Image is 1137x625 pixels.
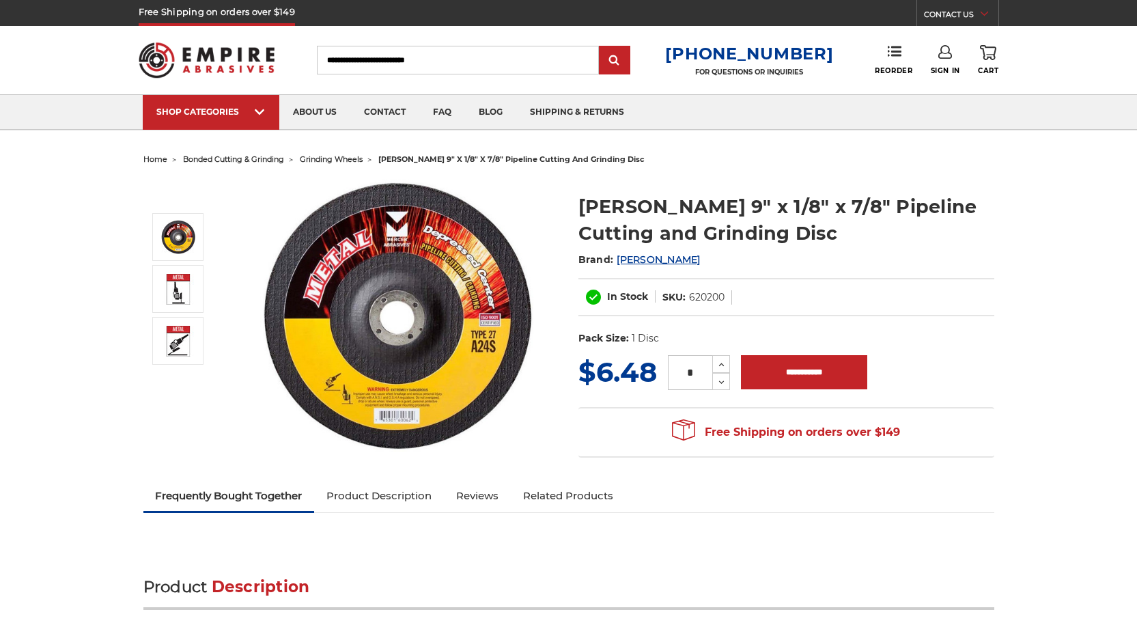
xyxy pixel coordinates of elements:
input: Submit [601,47,628,74]
a: grinding wheels [300,154,363,164]
dd: 1 Disc [632,331,659,346]
img: Mercer 9" x 1/8" x 7/8" Pipeline Cutting and Grinding Disc [161,326,195,357]
img: Mercer 9" x 1/8" x 7/8" Pipeline Cutting and Grinding Disc [161,274,195,305]
a: contact [350,95,419,130]
a: Product Description [314,481,444,511]
dt: SKU: [662,290,686,305]
h1: [PERSON_NAME] 9" x 1/8" x 7/8" Pipeline Cutting and Grinding Disc [578,193,994,247]
span: Free Shipping on orders over $149 [672,419,900,446]
a: Frequently Bought Together [143,481,315,511]
span: Product [143,577,208,596]
span: Reorder [875,66,912,75]
a: CONTACT US [924,7,998,26]
img: Mercer 9" x 1/8" x 7/8 Cutting and Light Grinding Wheel [260,179,533,452]
dt: Pack Size: [578,331,629,346]
img: Empire Abrasives [139,33,275,87]
a: bonded cutting & grinding [183,154,284,164]
span: Description [212,577,310,596]
p: FOR QUESTIONS OR INQUIRIES [665,68,833,77]
a: shipping & returns [516,95,638,130]
span: Cart [978,66,998,75]
a: Reviews [444,481,511,511]
a: blog [465,95,516,130]
span: [PERSON_NAME] 9" x 1/8" x 7/8" pipeline cutting and grinding disc [378,154,645,164]
a: Cart [978,45,998,75]
span: Sign In [931,66,960,75]
a: faq [419,95,465,130]
dd: 620200 [689,290,725,305]
span: In Stock [607,290,648,303]
a: [PERSON_NAME] [617,253,700,266]
a: [PHONE_NUMBER] [665,44,833,64]
span: Brand: [578,253,614,266]
a: Related Products [511,481,626,511]
a: home [143,154,167,164]
a: about us [279,95,350,130]
img: Mercer 9" x 1/8" x 7/8 Cutting and Light Grinding Wheel [161,220,195,254]
a: Reorder [875,45,912,74]
div: SHOP CATEGORIES [156,107,266,117]
span: $6.48 [578,355,657,389]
